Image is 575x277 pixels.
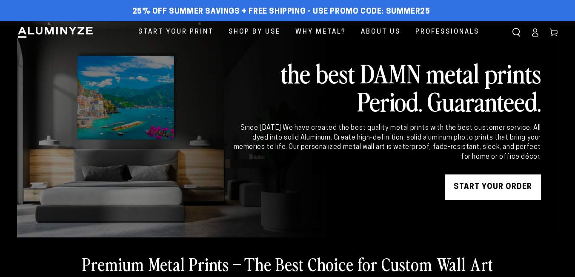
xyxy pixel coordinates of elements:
[138,26,214,38] span: Start Your Print
[17,26,94,39] img: Aluminyze
[355,21,407,43] a: About Us
[507,23,526,42] summary: Search our site
[295,26,346,38] span: Why Metal?
[232,123,541,162] div: Since [DATE] We have created the best quality metal prints with the best customer service. All dy...
[361,26,400,38] span: About Us
[445,174,541,200] a: START YOUR Order
[289,21,352,43] a: Why Metal?
[222,21,287,43] a: Shop By Use
[415,26,479,38] span: Professionals
[232,59,541,115] h2: the best DAMN metal prints Period. Guaranteed.
[409,21,486,43] a: Professionals
[132,7,430,17] span: 25% off Summer Savings + Free Shipping - Use Promo Code: SUMMER25
[82,253,493,275] h2: Premium Metal Prints – The Best Choice for Custom Wall Art
[229,26,280,38] span: Shop By Use
[132,21,220,43] a: Start Your Print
